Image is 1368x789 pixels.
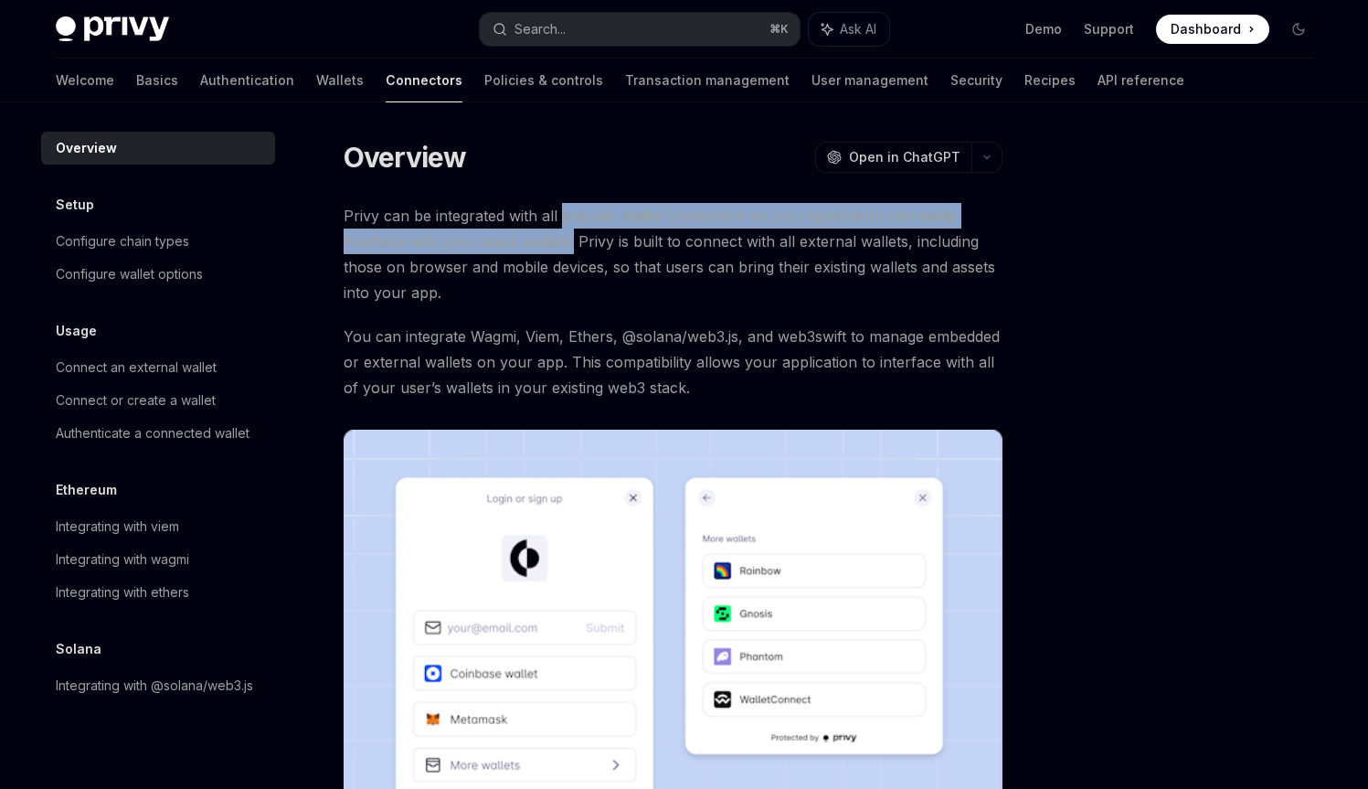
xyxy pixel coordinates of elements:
span: Dashboard [1171,20,1241,38]
a: Wallets [316,59,364,102]
a: Authentication [200,59,294,102]
div: Integrating with wagmi [56,549,189,570]
div: Integrating with viem [56,516,179,538]
a: API reference [1098,59,1184,102]
a: Basics [136,59,178,102]
div: Authenticate a connected wallet [56,422,249,444]
div: Connect an external wallet [56,357,217,379]
a: Recipes [1024,59,1076,102]
a: Welcome [56,59,114,102]
a: Demo [1025,20,1062,38]
a: Connect or create a wallet [41,384,275,417]
div: Connect or create a wallet [56,389,216,411]
a: Support [1084,20,1134,38]
h5: Ethereum [56,479,117,501]
div: Integrating with ethers [56,581,189,603]
a: Configure wallet options [41,258,275,291]
h1: Overview [344,141,467,174]
a: Transaction management [625,59,790,102]
a: Integrating with ethers [41,576,275,609]
a: Authenticate a connected wallet [41,417,275,450]
button: Search...⌘K [480,13,800,46]
div: Search... [514,18,566,40]
a: Connectors [386,59,462,102]
h5: Usage [56,320,97,342]
a: Security [950,59,1002,102]
h5: Solana [56,638,101,660]
a: Connect an external wallet [41,351,275,384]
button: Open in ChatGPT [815,142,971,173]
a: Integrating with wagmi [41,543,275,576]
a: Configure chain types [41,225,275,258]
span: ⌘ K [769,22,789,37]
span: Privy can be integrated with all popular wallet connectors so your application can easily interfa... [344,203,1002,305]
a: Policies & controls [484,59,603,102]
span: Open in ChatGPT [849,148,960,166]
button: Ask AI [809,13,889,46]
a: Overview [41,132,275,165]
a: Integrating with viem [41,510,275,543]
span: You can integrate Wagmi, Viem, Ethers, @solana/web3.js, and web3swift to manage embedded or exter... [344,324,1002,400]
h5: Setup [56,194,94,216]
button: Toggle dark mode [1284,15,1313,44]
a: Integrating with @solana/web3.js [41,669,275,702]
div: Configure wallet options [56,263,203,285]
a: Dashboard [1156,15,1269,44]
div: Configure chain types [56,230,189,252]
div: Integrating with @solana/web3.js [56,675,253,697]
img: dark logo [56,16,169,42]
a: User management [811,59,928,102]
div: Overview [56,137,117,159]
span: Ask AI [840,20,876,38]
